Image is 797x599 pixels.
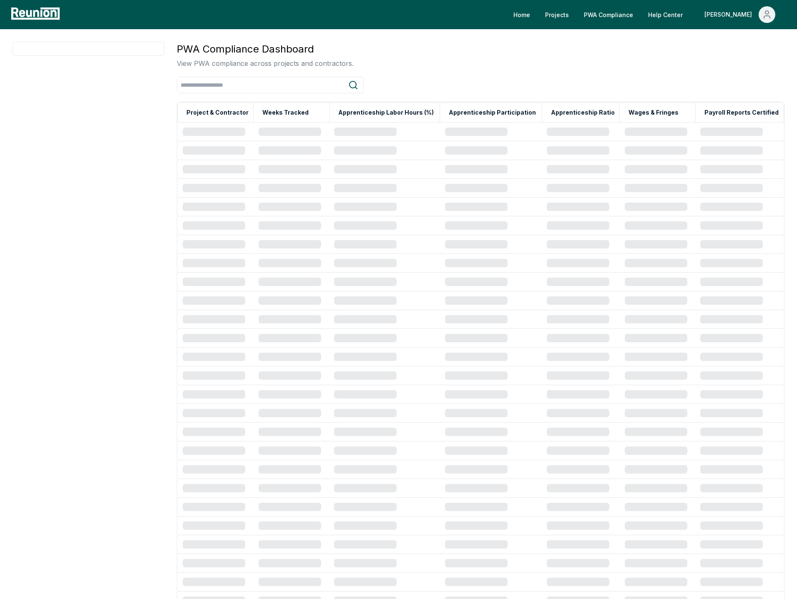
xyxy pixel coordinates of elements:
div: [PERSON_NAME] [704,6,755,23]
button: Apprenticeship Ratio [549,104,616,121]
a: Home [507,6,537,23]
button: Payroll Reports Certified [703,104,780,121]
p: View PWA compliance across projects and contractors. [177,58,354,68]
a: Projects [538,6,576,23]
a: Help Center [641,6,689,23]
button: Wages & Fringes [627,104,680,121]
nav: Main [507,6,789,23]
h3: PWA Compliance Dashboard [177,42,354,57]
button: Weeks Tracked [261,104,310,121]
button: [PERSON_NAME] [698,6,782,23]
button: Apprenticeship Participation [447,104,538,121]
button: Project & Contractor [185,104,250,121]
button: Apprenticeship Labor Hours (%) [337,104,435,121]
a: PWA Compliance [577,6,640,23]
